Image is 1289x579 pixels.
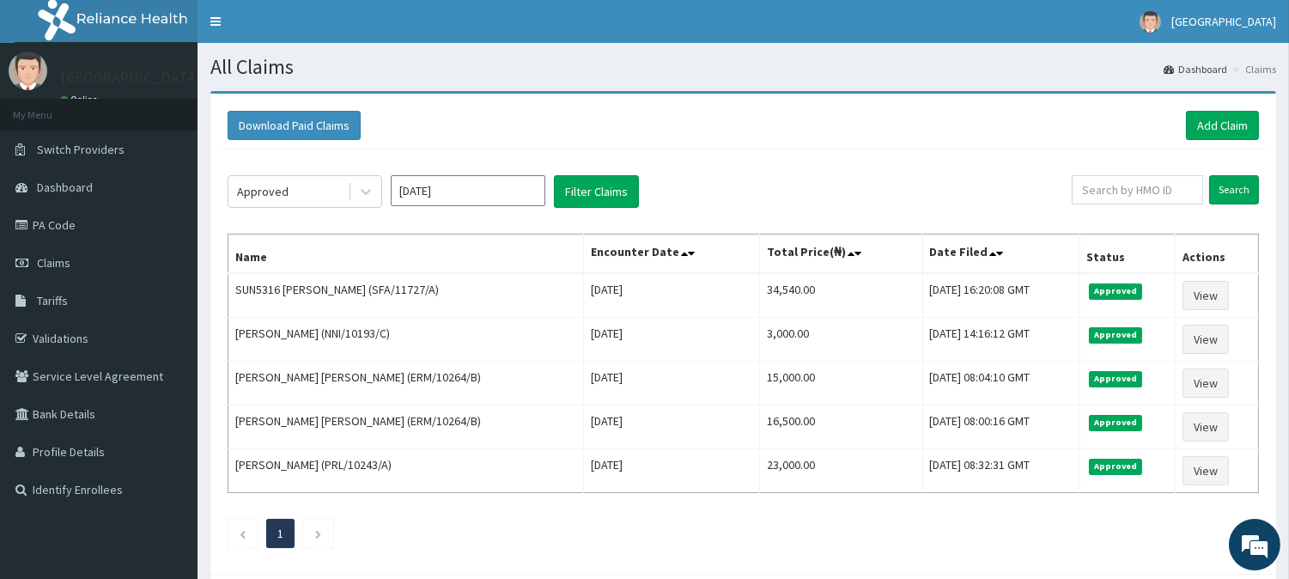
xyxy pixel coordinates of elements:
[60,70,202,85] p: [GEOGRAPHIC_DATA]
[1079,235,1175,274] th: Status
[9,52,47,90] img: User Image
[228,273,584,318] td: SUN5316 [PERSON_NAME] (SFA/11727/A)
[1171,14,1276,29] span: [GEOGRAPHIC_DATA]
[228,318,584,362] td: [PERSON_NAME] (NNI/10193/C)
[922,405,1079,449] td: [DATE] 08:00:16 GMT
[37,255,70,271] span: Claims
[237,183,289,200] div: Approved
[554,175,639,208] button: Filter Claims
[1089,459,1143,474] span: Approved
[282,9,323,50] div: Minimize live chat window
[583,273,759,318] td: [DATE]
[922,362,1079,405] td: [DATE] 08:04:10 GMT
[1072,175,1203,204] input: Search by HMO ID
[1183,369,1229,398] a: View
[228,362,584,405] td: [PERSON_NAME] [PERSON_NAME] (ERM/10264/B)
[1229,62,1276,76] li: Claims
[759,273,922,318] td: 34,540.00
[314,526,322,541] a: Next page
[37,142,125,157] span: Switch Providers
[1089,327,1143,343] span: Approved
[583,405,759,449] td: [DATE]
[1175,235,1258,274] th: Actions
[922,449,1079,493] td: [DATE] 08:32:31 GMT
[759,318,922,362] td: 3,000.00
[1183,281,1229,310] a: View
[1089,415,1143,430] span: Approved
[277,526,283,541] a: Page 1 is your current page
[922,273,1079,318] td: [DATE] 16:20:08 GMT
[1089,283,1143,299] span: Approved
[1186,111,1259,140] a: Add Claim
[1183,412,1229,442] a: View
[1089,371,1143,387] span: Approved
[922,318,1079,362] td: [DATE] 14:16:12 GMT
[228,449,584,493] td: [PERSON_NAME] (PRL/10243/A)
[60,94,101,106] a: Online
[228,405,584,449] td: [PERSON_NAME] [PERSON_NAME] (ERM/10264/B)
[100,178,237,351] span: We're online!
[1209,175,1259,204] input: Search
[1183,456,1229,485] a: View
[922,235,1079,274] th: Date Filed
[1164,62,1227,76] a: Dashboard
[759,362,922,405] td: 15,000.00
[759,449,922,493] td: 23,000.00
[583,449,759,493] td: [DATE]
[391,175,545,206] input: Select Month and Year
[210,56,1276,78] h1: All Claims
[37,293,68,308] span: Tariffs
[583,235,759,274] th: Encounter Date
[37,180,93,195] span: Dashboard
[9,392,327,452] textarea: Type your message and hit 'Enter'
[759,405,922,449] td: 16,500.00
[32,86,70,129] img: d_794563401_company_1708531726252_794563401
[228,111,361,140] button: Download Paid Claims
[228,235,584,274] th: Name
[239,526,246,541] a: Previous page
[583,362,759,405] td: [DATE]
[759,235,922,274] th: Total Price(₦)
[89,96,289,119] div: Chat with us now
[1183,325,1229,354] a: View
[1140,11,1161,33] img: User Image
[583,318,759,362] td: [DATE]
